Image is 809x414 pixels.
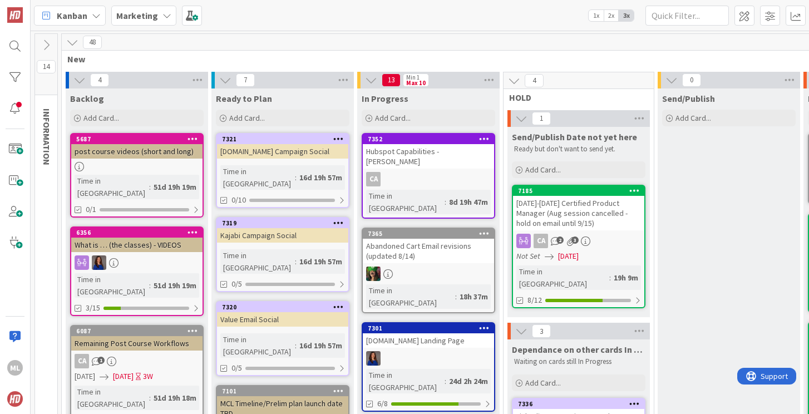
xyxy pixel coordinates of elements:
[455,290,457,303] span: :
[76,229,203,236] div: 6356
[368,135,494,143] div: 7352
[70,93,104,104] span: Backlog
[71,134,203,159] div: 5687post course videos (short and long)
[662,93,715,104] span: Send/Publish
[362,228,495,313] a: 7365Abandoned Cart Email revisions (updated 8/14)SLTime in [GEOGRAPHIC_DATA]:18h 37m
[445,375,446,387] span: :
[222,303,348,311] div: 7320
[457,290,491,303] div: 18h 37m
[222,387,348,395] div: 7101
[589,10,604,21] span: 1x
[41,109,52,165] span: INFORMATION
[217,144,348,159] div: [DOMAIN_NAME] Campaign Social
[70,133,204,218] a: 5687post course videos (short and long)Time in [GEOGRAPHIC_DATA]:51d 19h 19m0/1
[375,113,411,123] span: Add Card...
[363,134,494,169] div: 7352Hubspot Capabilities - [PERSON_NAME]
[366,284,455,309] div: Time in [GEOGRAPHIC_DATA]
[76,135,203,143] div: 5687
[518,400,644,408] div: 7336
[57,9,87,22] span: Kanban
[149,392,151,404] span: :
[217,134,348,159] div: 7321[DOMAIN_NAME] Campaign Social
[71,354,203,368] div: CA
[619,10,634,21] span: 3x
[363,267,494,281] div: SL
[363,172,494,186] div: CA
[363,239,494,263] div: Abandoned Cart Email revisions (updated 8/14)
[7,7,23,23] img: Visit kanbanzone.com
[446,196,491,208] div: 8d 19h 47m
[71,255,203,270] div: SL
[366,369,445,393] div: Time in [GEOGRAPHIC_DATA]
[229,113,265,123] span: Add Card...
[86,204,96,215] span: 0/1
[556,236,564,244] span: 2
[216,217,349,292] a: 7319Kajabi Campaign SocialTime in [GEOGRAPHIC_DATA]:16d 19h 57m0/5
[71,228,203,252] div: 6356What is … (the classes) - VIDEOS
[71,228,203,238] div: 6356
[70,226,204,316] a: 6356What is … (the classes) - VIDEOSSLTime in [GEOGRAPHIC_DATA]:51d 19h 19m3/15
[217,134,348,144] div: 7321
[76,327,203,335] div: 6087
[220,333,295,358] div: Time in [GEOGRAPHIC_DATA]
[231,362,242,374] span: 0/5
[558,250,579,262] span: [DATE]
[513,234,644,248] div: CA
[366,172,381,186] div: CA
[143,371,153,382] div: 3W
[513,186,644,196] div: 7185
[217,228,348,243] div: Kajabi Campaign Social
[525,378,561,388] span: Add Card...
[516,251,540,261] i: Not Set
[532,324,551,338] span: 3
[406,75,420,80] div: Min 1
[366,267,381,281] img: SL
[116,10,158,21] b: Marketing
[216,301,349,376] a: 7320Value Email SocialTime in [GEOGRAPHIC_DATA]:16d 19h 57m0/5
[236,73,255,87] span: 7
[675,113,711,123] span: Add Card...
[382,73,401,87] span: 13
[97,357,105,364] span: 1
[445,196,446,208] span: :
[151,181,199,193] div: 51d 19h 19m
[75,386,149,410] div: Time in [GEOGRAPHIC_DATA]
[151,279,199,292] div: 51d 19h 19m
[75,354,89,368] div: CA
[151,392,199,404] div: 51d 19h 18m
[149,181,151,193] span: :
[295,339,297,352] span: :
[363,229,494,263] div: 7365Abandoned Cart Email revisions (updated 8/14)
[534,234,548,248] div: CA
[7,360,23,376] div: ML
[83,36,102,49] span: 48
[295,255,297,268] span: :
[231,278,242,290] span: 0/5
[220,249,295,274] div: Time in [GEOGRAPHIC_DATA]
[71,326,203,351] div: 6087Remaining Post Course Workflows
[83,113,119,123] span: Add Card...
[604,10,619,21] span: 2x
[71,144,203,159] div: post course videos (short and long)
[363,144,494,169] div: Hubspot Capabilities - [PERSON_NAME]
[71,134,203,144] div: 5687
[609,272,611,284] span: :
[513,196,644,230] div: [DATE]-[DATE] Certified Product Manager (Aug session cancelled - hold on email until 9/15)
[514,145,643,154] p: Ready but don't want to send yet.
[75,371,95,382] span: [DATE]
[525,165,561,175] span: Add Card...
[71,336,203,351] div: Remaining Post Course Workflows
[7,391,23,407] img: avatar
[362,133,495,219] a: 7352Hubspot Capabilities - [PERSON_NAME]CATime in [GEOGRAPHIC_DATA]:8d 19h 47m
[571,236,579,244] span: 3
[512,131,637,142] span: Send/Publish Date not yet here
[363,323,494,333] div: 7301
[71,326,203,336] div: 6087
[509,92,640,103] span: HOLD
[297,171,345,184] div: 16d 19h 57m
[92,255,106,270] img: SL
[216,133,349,208] a: 7321[DOMAIN_NAME] Campaign SocialTime in [GEOGRAPHIC_DATA]:16d 19h 57m0/10
[220,165,295,190] div: Time in [GEOGRAPHIC_DATA]
[113,371,134,382] span: [DATE]
[516,265,609,290] div: Time in [GEOGRAPHIC_DATA]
